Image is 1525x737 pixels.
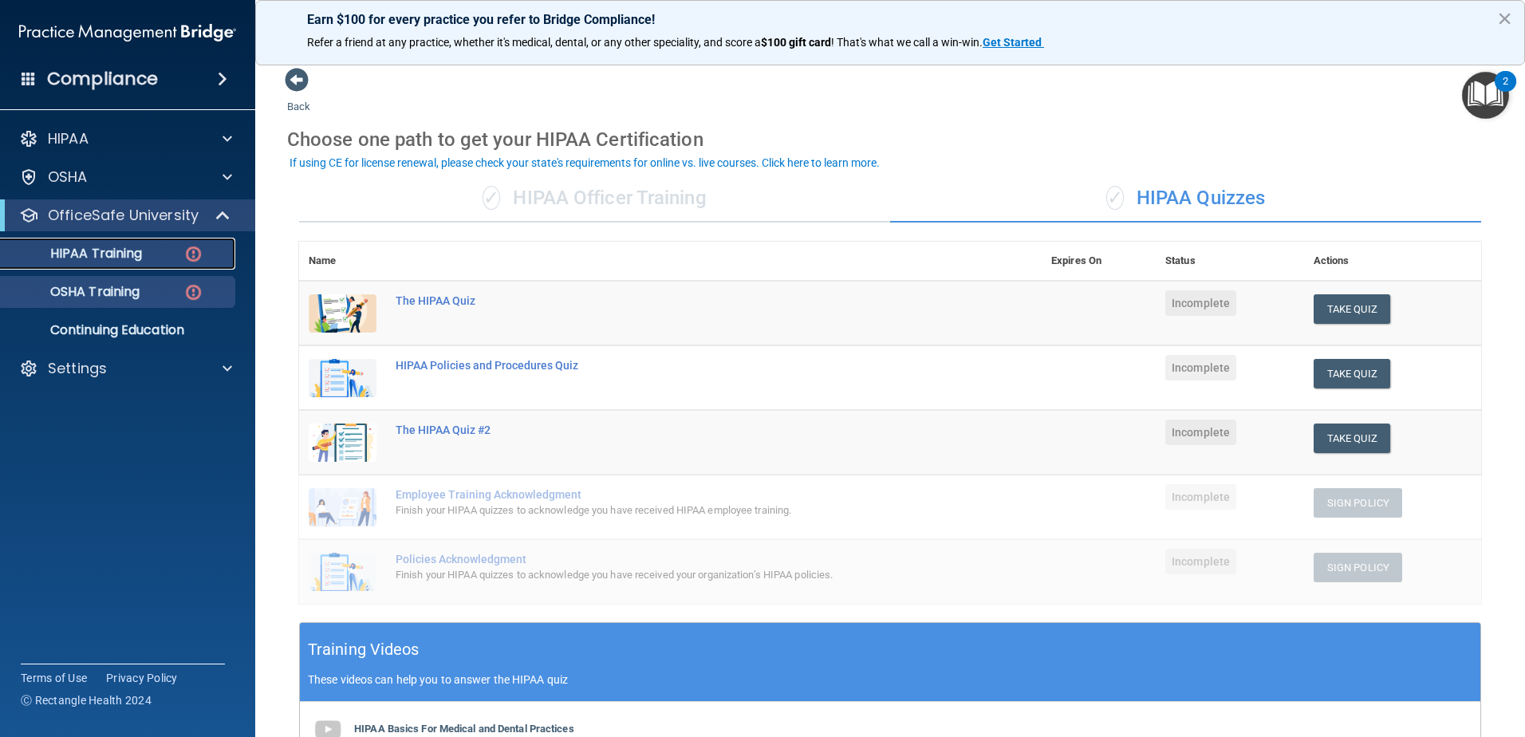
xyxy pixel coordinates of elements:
div: HIPAA Quizzes [890,175,1481,223]
span: Incomplete [1165,420,1236,445]
button: Take Quiz [1314,424,1390,453]
div: If using CE for license renewal, please check your state's requirements for online vs. live cours... [290,157,880,168]
div: 2 [1503,81,1508,102]
span: ! That's what we call a win-win. [831,36,983,49]
span: ✓ [1106,186,1124,210]
th: Name [299,242,386,281]
div: The HIPAA Quiz #2 [396,424,962,436]
button: Take Quiz [1314,359,1390,388]
p: OSHA Training [10,284,140,300]
span: Incomplete [1165,355,1236,380]
b: HIPAA Basics For Medical and Dental Practices [354,723,574,735]
strong: $100 gift card [761,36,831,49]
span: Incomplete [1165,290,1236,316]
a: Privacy Policy [106,670,178,686]
strong: Get Started [983,36,1042,49]
span: Ⓒ Rectangle Health 2024 [21,692,152,708]
p: Continuing Education [10,322,228,338]
div: Finish your HIPAA quizzes to acknowledge you have received HIPAA employee training. [396,501,962,520]
div: Employee Training Acknowledgment [396,488,962,501]
p: OSHA [48,167,88,187]
a: Terms of Use [21,670,87,686]
h4: Compliance [47,68,158,90]
span: Incomplete [1165,484,1236,510]
p: These videos can help you to answer the HIPAA quiz [308,673,1472,686]
div: Choose one path to get your HIPAA Certification [287,116,1493,163]
button: Close [1497,6,1512,31]
a: Back [287,81,310,112]
span: Refer a friend at any practice, whether it's medical, dental, or any other speciality, and score a [307,36,761,49]
h5: Training Videos [308,636,420,664]
div: The HIPAA Quiz [396,294,962,307]
p: HIPAA Training [10,246,142,262]
th: Expires On [1042,242,1156,281]
th: Actions [1304,242,1481,281]
a: OSHA [19,167,232,187]
div: HIPAA Officer Training [299,175,890,223]
button: Open Resource Center, 2 new notifications [1462,72,1509,119]
span: ✓ [483,186,500,210]
button: Sign Policy [1314,488,1402,518]
img: danger-circle.6113f641.png [183,244,203,264]
span: Incomplete [1165,549,1236,574]
img: PMB logo [19,17,236,49]
a: HIPAA [19,129,232,148]
a: Get Started [983,36,1044,49]
button: Sign Policy [1314,553,1402,582]
th: Status [1156,242,1304,281]
p: Settings [48,359,107,378]
div: HIPAA Policies and Procedures Quiz [396,359,962,372]
p: OfficeSafe University [48,206,199,225]
p: HIPAA [48,129,89,148]
img: danger-circle.6113f641.png [183,282,203,302]
button: If using CE for license renewal, please check your state's requirements for online vs. live cours... [287,155,882,171]
p: Earn $100 for every practice you refer to Bridge Compliance! [307,12,1473,27]
a: OfficeSafe University [19,206,231,225]
button: Take Quiz [1314,294,1390,324]
div: Finish your HIPAA quizzes to acknowledge you have received your organization’s HIPAA policies. [396,566,962,585]
a: Settings [19,359,232,378]
div: Policies Acknowledgment [396,553,962,566]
